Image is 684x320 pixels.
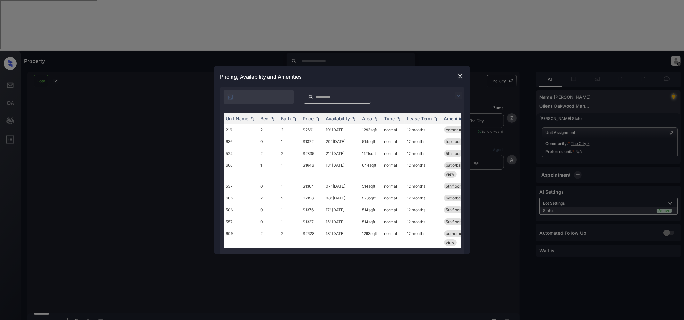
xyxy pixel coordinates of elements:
[224,159,258,180] td: 660
[291,116,298,121] img: sorting
[300,147,324,159] td: $2335
[227,94,234,100] img: icon-zuma
[382,204,405,216] td: normal
[300,192,324,204] td: $2156
[258,136,279,147] td: 0
[279,136,300,147] td: 1
[373,116,379,121] img: sorting
[405,228,442,248] td: 12 months
[351,116,357,121] img: sorting
[405,147,442,159] td: 12 months
[214,66,470,87] div: Pricing, Availability and Amenities
[382,147,405,159] td: normal
[224,192,258,204] td: 605
[446,207,461,212] span: 5th floor
[446,172,455,177] span: view
[300,136,324,147] td: $1372
[279,204,300,216] td: 1
[308,94,313,100] img: icon-zuma
[444,116,466,121] div: Amenities
[384,116,395,121] div: Type
[270,116,276,121] img: sorting
[396,116,402,121] img: sorting
[326,116,350,121] div: Availability
[324,204,360,216] td: 17' [DATE]
[258,159,279,180] td: 1
[405,136,442,147] td: 12 months
[433,116,439,121] img: sorting
[258,180,279,192] td: 0
[405,204,442,216] td: 12 months
[360,192,382,204] td: 976 sqft
[446,240,455,245] span: view
[226,116,249,121] div: Unit Name
[324,136,360,147] td: 20' [DATE]
[446,127,466,132] span: corner unit
[446,184,461,189] span: 5th floor
[249,116,256,121] img: sorting
[279,124,300,136] td: 2
[279,180,300,192] td: 1
[324,192,360,204] td: 08' [DATE]
[300,124,324,136] td: $2661
[360,228,382,248] td: 1293 sqft
[382,124,405,136] td: normal
[258,124,279,136] td: 2
[224,228,258,248] td: 609
[300,204,324,216] td: $1376
[405,124,442,136] td: 12 months
[405,180,442,192] td: 12 months
[300,216,324,228] td: $1337
[446,219,461,224] span: 5th floor
[360,147,382,159] td: 1191 sqft
[446,163,471,168] span: patio/balcony
[446,231,466,236] span: corner unit
[279,192,300,204] td: 2
[279,228,300,248] td: 2
[258,228,279,248] td: 2
[382,159,405,180] td: normal
[300,180,324,192] td: $1364
[324,124,360,136] td: 19' [DATE]
[360,124,382,136] td: 1293 sqft
[258,147,279,159] td: 2
[324,216,360,228] td: 15' [DATE]
[300,228,324,248] td: $2628
[362,116,372,121] div: Area
[224,204,258,216] td: 506
[446,151,461,156] span: 5th floor
[281,116,291,121] div: Bath
[279,159,300,180] td: 1
[224,180,258,192] td: 537
[360,216,382,228] td: 514 sqft
[446,196,471,200] span: patio/balcony
[315,116,321,121] img: sorting
[324,180,360,192] td: 07' [DATE]
[258,204,279,216] td: 0
[258,192,279,204] td: 2
[360,136,382,147] td: 514 sqft
[457,73,463,80] img: close
[382,136,405,147] td: normal
[407,116,432,121] div: Lease Term
[405,159,442,180] td: 12 months
[382,192,405,204] td: normal
[224,147,258,159] td: 524
[279,216,300,228] td: 1
[446,139,461,144] span: top floor
[279,147,300,159] td: 2
[405,192,442,204] td: 12 months
[258,216,279,228] td: 0
[382,216,405,228] td: normal
[261,116,269,121] div: Bed
[360,204,382,216] td: 514 sqft
[224,124,258,136] td: 216
[224,216,258,228] td: 557
[360,180,382,192] td: 514 sqft
[382,180,405,192] td: normal
[382,228,405,248] td: normal
[360,159,382,180] td: 644 sqft
[324,147,360,159] td: 21' [DATE]
[455,92,462,99] img: icon-zuma
[300,159,324,180] td: $1646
